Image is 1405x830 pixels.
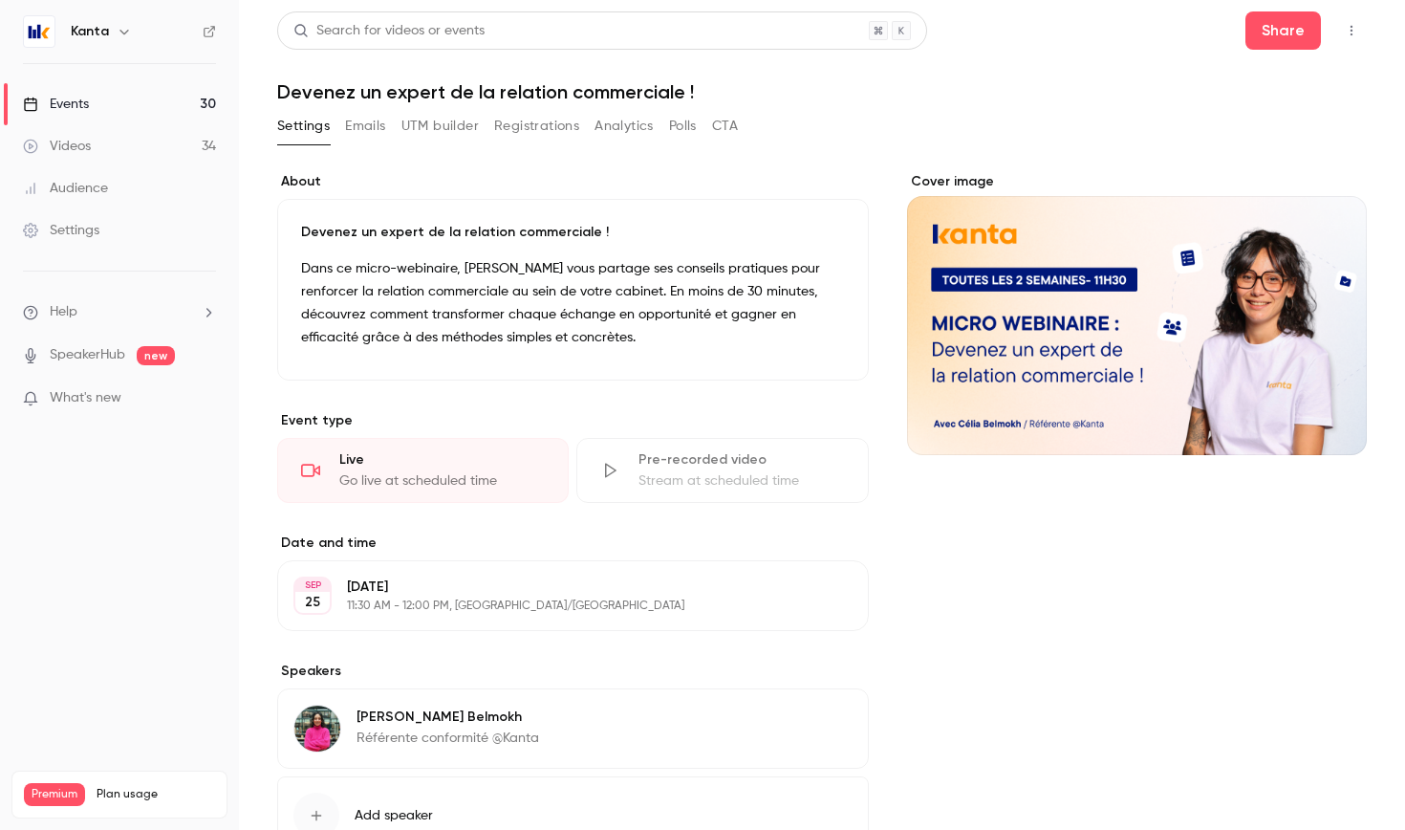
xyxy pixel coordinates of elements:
p: Event type [277,411,869,430]
img: Célia Belmokh [294,706,340,752]
p: [PERSON_NAME] Belmokh [357,708,539,727]
span: new [137,346,175,365]
button: UTM builder [401,111,479,142]
h1: Devenez un expert de la relation commerciale ! [277,80,1367,103]
label: About [277,172,869,191]
div: Live [339,450,545,470]
div: Audience [23,179,108,198]
button: Polls [669,111,697,142]
div: Events [23,95,89,114]
li: help-dropdown-opener [23,302,216,322]
div: Search for videos or events [293,21,485,41]
label: Date and time [277,534,869,553]
div: Stream at scheduled time [638,471,844,491]
label: Cover image [907,172,1367,191]
span: Premium [24,783,85,806]
button: Emails [345,111,385,142]
label: Speakers [277,662,869,681]
button: CTA [712,111,738,142]
div: Settings [23,221,99,240]
span: Plan usage [97,787,215,802]
h6: Kanta [71,22,109,41]
div: Pre-recorded video [638,450,844,470]
p: Devenez un expert de la relation commerciale ! [301,223,845,242]
div: Videos [23,137,91,156]
p: 25 [305,593,320,612]
div: Go live at scheduled time [339,471,545,491]
div: SEP [295,579,330,592]
button: Analytics [594,111,654,142]
section: Cover image [907,172,1367,455]
span: Help [50,302,77,322]
a: SpeakerHub [50,345,125,365]
div: LiveGo live at scheduled time [277,438,569,503]
button: Share [1245,11,1321,50]
span: What's new [50,388,121,408]
iframe: Noticeable Trigger [193,390,216,407]
div: Pre-recorded videoStream at scheduled time [576,438,868,503]
button: Registrations [494,111,579,142]
p: [DATE] [347,578,767,597]
p: Dans ce micro-webinaire, [PERSON_NAME] vous partage ses conseils pratiques pour renforcer la rela... [301,257,845,349]
button: Settings [277,111,330,142]
span: Add speaker [355,806,433,825]
div: Célia Belmokh[PERSON_NAME] BelmokhRéférente conformité @Kanta [277,688,869,769]
p: Référente conformité @Kanta [357,729,539,748]
img: Kanta [24,16,54,47]
p: 11:30 AM - 12:00 PM, [GEOGRAPHIC_DATA]/[GEOGRAPHIC_DATA] [347,599,767,614]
